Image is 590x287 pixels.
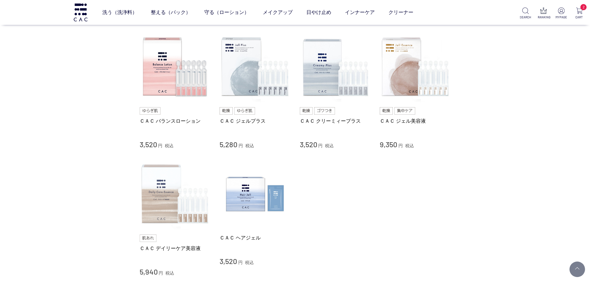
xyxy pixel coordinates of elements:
[204,4,249,21] a: 守る（ローション）
[520,15,531,20] p: SEARCH
[158,143,162,148] span: 円
[234,107,255,115] img: ゆらぎ肌
[398,143,403,148] span: 円
[220,235,290,241] a: ＣＡＣ ヘアジェル
[380,107,393,115] img: 乾燥
[380,32,451,102] img: ＣＡＣ ジェル美容液
[555,7,567,20] a: MYPAGE
[238,260,243,265] span: 円
[300,118,371,124] a: ＣＡＣ クリーミィープラス
[140,118,211,124] a: ＣＡＣ バランスローション
[159,271,163,276] span: 円
[140,107,161,115] img: ゆらぎ肌
[574,15,585,20] p: CART
[538,7,549,20] a: RANKING
[380,140,397,149] span: 9,350
[140,159,211,230] img: ＣＡＣ デイリーケア美容液
[318,143,323,148] span: 円
[574,7,585,20] a: 2 CART
[165,143,174,148] span: 税込
[306,4,331,21] a: 日やけ止め
[245,143,254,148] span: 税込
[300,107,313,115] img: 乾燥
[220,32,290,102] img: ＣＡＣ ジェルプラス
[73,3,88,21] img: logo
[520,7,531,20] a: SEARCH
[388,4,413,21] a: クリーナー
[220,159,290,230] img: ＣＡＣ ヘアジェル
[314,107,335,115] img: ゴワつき
[220,140,237,149] span: 5,280
[151,4,191,21] a: 整える（パック）
[325,143,334,148] span: 税込
[394,107,416,115] img: 集中ケア
[140,235,156,242] img: 肌あれ
[345,4,375,21] a: インナーケア
[165,271,174,276] span: 税込
[140,32,211,102] img: ＣＡＣ バランスローション
[102,4,137,21] a: 洗う（洗浄料）
[140,140,157,149] span: 3,520
[300,32,371,102] img: ＣＡＣ クリーミィープラス
[580,4,587,10] span: 2
[405,143,414,148] span: 税込
[538,15,549,20] p: RANKING
[220,118,290,124] a: ＣＡＣ ジェルプラス
[380,118,451,124] a: ＣＡＣ ジェル美容液
[220,107,233,115] img: 乾燥
[140,267,158,276] span: 5,940
[263,4,293,21] a: メイクアップ
[140,245,211,252] a: ＣＡＣ デイリーケア美容液
[300,140,317,149] span: 3,520
[555,15,567,20] p: MYPAGE
[220,257,237,266] span: 3,520
[245,260,254,265] span: 税込
[239,143,243,148] span: 円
